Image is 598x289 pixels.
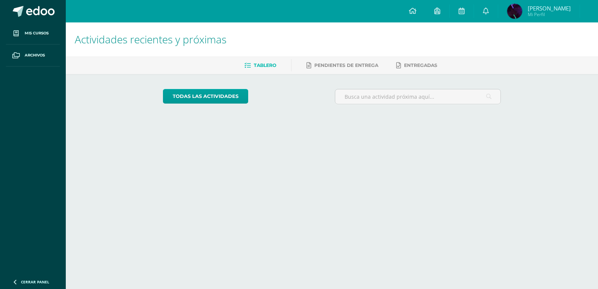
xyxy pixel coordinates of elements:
span: Entregadas [404,62,437,68]
span: Pendientes de entrega [314,62,378,68]
a: Mis cursos [6,22,60,44]
span: Cerrar panel [21,279,49,285]
a: Pendientes de entrega [306,59,378,71]
a: Tablero [244,59,276,71]
input: Busca una actividad próxima aquí... [335,89,501,104]
a: Archivos [6,44,60,67]
span: Mis cursos [25,30,49,36]
span: [PERSON_NAME] [528,4,571,12]
span: Archivos [25,52,45,58]
a: Entregadas [396,59,437,71]
a: todas las Actividades [163,89,248,104]
span: Actividades recientes y próximas [75,32,226,46]
span: Tablero [254,62,276,68]
img: 1e13d0fc83288b33355647aa974a218e.png [507,4,522,19]
span: Mi Perfil [528,11,571,18]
